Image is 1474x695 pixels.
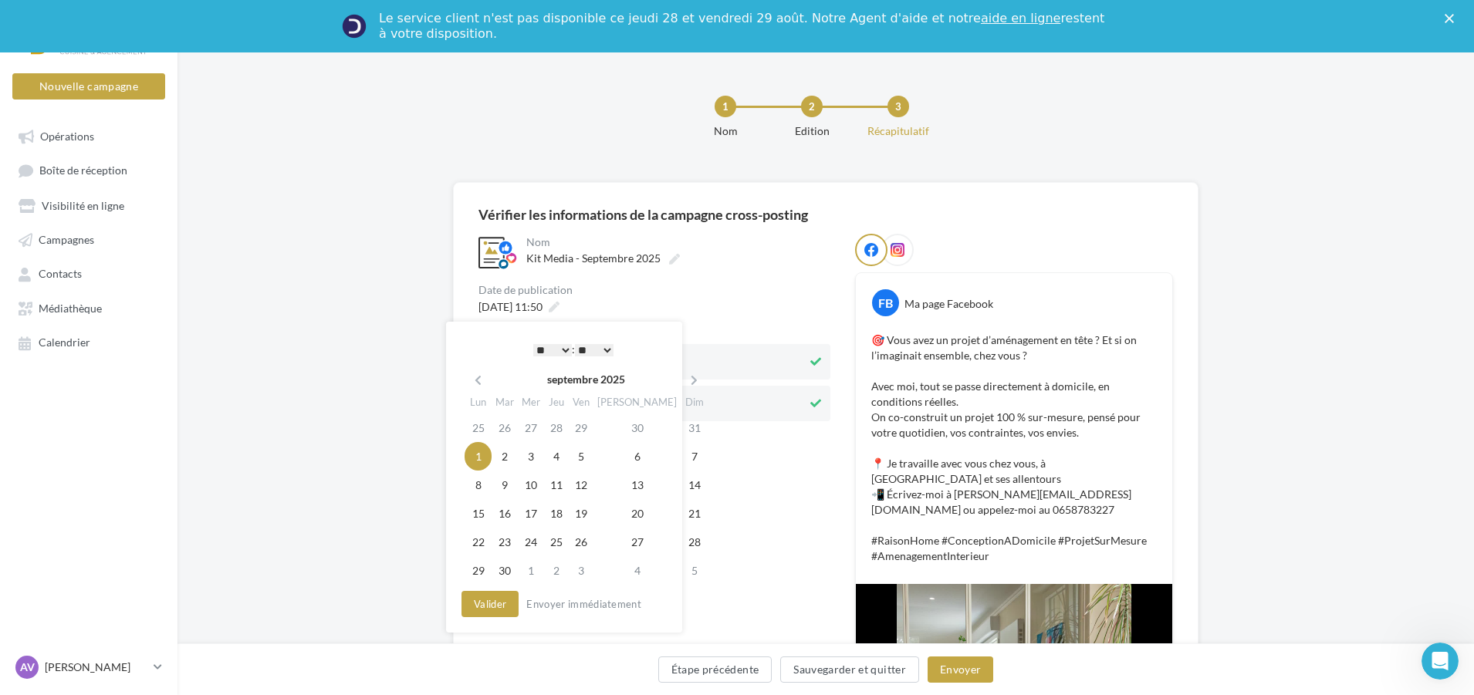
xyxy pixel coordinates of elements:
td: 19 [569,499,593,528]
a: Campagnes [9,225,168,253]
span: Campagnes [39,233,94,246]
button: Étape précédente [658,656,772,683]
td: 26 [569,528,593,556]
td: 29 [569,413,593,442]
td: 29 [465,556,492,585]
td: 4 [593,556,681,585]
img: Profile image for Service-Client [342,14,367,39]
div: 3 [887,96,909,117]
span: Visibilité en ligne [42,199,124,212]
div: : [495,338,651,361]
div: Edition [762,123,861,139]
th: Lun [465,391,492,413]
td: 30 [593,413,681,442]
td: 21 [681,499,708,528]
td: 31 [681,413,708,442]
td: 12 [569,471,593,499]
a: Calendrier [9,328,168,356]
div: 2 [801,96,823,117]
iframe: Intercom live chat [1422,643,1459,680]
div: Nom [526,237,827,248]
th: Mar [492,391,518,413]
td: 6 [593,442,681,471]
a: Médiathèque [9,294,168,322]
td: 3 [569,556,593,585]
th: Dim [681,391,708,413]
span: Boîte de réception [39,164,127,177]
span: Kit Media - Septembre 2025 [526,251,661,265]
td: 14 [681,471,708,499]
span: [DATE] 11:50 [478,300,543,313]
button: Envoyer [928,656,993,683]
td: 20 [593,499,681,528]
td: 28 [681,528,708,556]
td: 18 [544,499,569,528]
td: 10 [518,471,544,499]
p: [PERSON_NAME] [45,660,147,675]
td: 1 [518,556,544,585]
button: Valider [461,591,519,617]
td: 27 [593,528,681,556]
th: Jeu [544,391,569,413]
td: 25 [544,528,569,556]
button: Sauvegarder et quitter [780,656,919,683]
td: 22 [465,528,492,556]
td: 11 [544,471,569,499]
th: septembre 2025 [492,368,681,391]
div: Date de publication [478,285,830,295]
a: AV [PERSON_NAME] [12,653,165,682]
td: 28 [544,413,569,442]
th: Mer [518,391,544,413]
div: FB [872,289,899,316]
td: 25 [465,413,492,442]
div: Ma page Facebook [904,296,993,312]
a: Opérations [9,122,168,150]
th: Ven [569,391,593,413]
td: 8 [465,471,492,499]
span: Médiathèque [39,302,102,315]
td: 9 [492,471,518,499]
td: 16 [492,499,518,528]
td: 5 [569,442,593,471]
div: Fermer [1445,14,1460,23]
a: Boîte de réception [9,156,168,184]
div: Nom [676,123,775,139]
div: Récapitulatif [849,123,948,139]
div: Vérifier les informations de la campagne cross-posting [478,207,808,221]
a: aide en ligne [981,11,1060,25]
button: Envoyer immédiatement [520,595,647,613]
span: Contacts [39,268,82,281]
td: 7 [681,442,708,471]
td: 23 [492,528,518,556]
td: 27 [518,413,544,442]
a: Contacts [9,259,168,287]
span: Calendrier [39,336,90,349]
button: Nouvelle campagne [12,73,165,100]
span: AV [20,660,35,675]
td: 2 [544,556,569,585]
td: 30 [492,556,518,585]
td: 2 [492,442,518,471]
td: 24 [518,528,544,556]
td: 5 [681,556,708,585]
td: 13 [593,471,681,499]
td: 4 [544,442,569,471]
th: [PERSON_NAME] [593,391,681,413]
td: 17 [518,499,544,528]
td: 26 [492,413,518,442]
td: 1 [465,442,492,471]
td: 15 [465,499,492,528]
div: 1 [715,96,736,117]
a: Visibilité en ligne [9,191,168,219]
div: Le service client n'est pas disponible ce jeudi 28 et vendredi 29 août. Notre Agent d'aide et not... [379,11,1107,42]
td: 3 [518,442,544,471]
span: Opérations [40,130,94,143]
p: 🎯 Vous avez un projet d’aménagement en tête ? Et si on l’imaginait ensemble, chez vous ? Avec moi... [871,332,1157,564]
